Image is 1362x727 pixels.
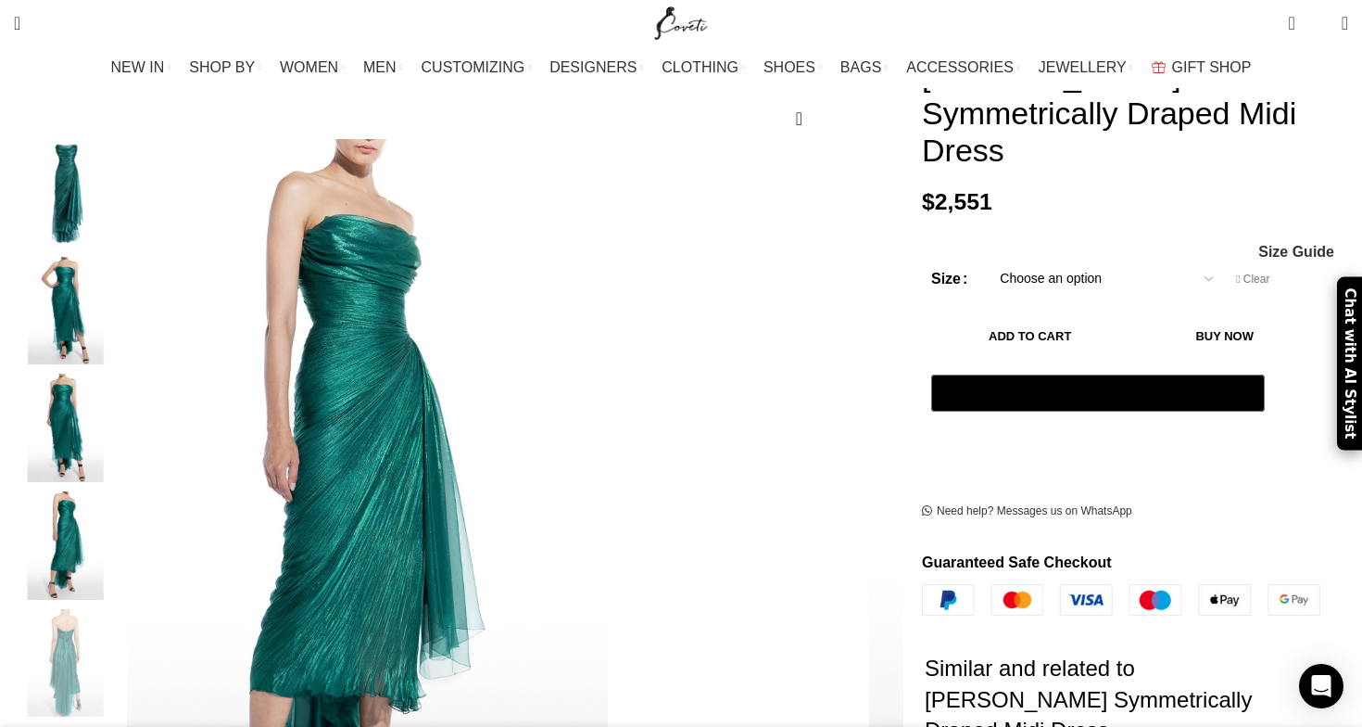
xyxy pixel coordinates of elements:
[763,49,822,86] a: SHOES
[840,58,881,76] span: BAGS
[1039,49,1133,86] a: JEWELLERY
[931,317,1129,356] button: Add to cart
[922,57,1348,170] h1: [PERSON_NAME] Symmetrically Draped Midi Dress
[422,49,532,86] a: CUSTOMIZING
[9,374,122,491] div: 3 / 5
[363,58,397,76] span: MEN
[280,58,338,76] span: WOMEN
[1138,317,1311,356] button: Buy now
[111,58,165,76] span: NEW IN
[1313,19,1327,32] span: 0
[9,257,122,365] img: Maria Lucia Hohan Dresses
[1257,245,1334,260] a: Size Guide
[9,491,122,609] div: 4 / 5
[363,49,402,86] a: MEN
[922,584,1320,616] img: guaranteed-safe-checkout-bordered.j
[9,491,122,600] img: Maria Lucia Hohan Luise Symmetrically Draped Midi Dress
[906,49,1020,86] a: ACCESSORIES
[763,58,815,76] span: SHOES
[9,609,122,718] img: Maria Lucia Hohan
[549,49,643,86] a: DESIGNERS
[1236,272,1269,287] a: Clear options
[931,267,967,291] label: Size
[650,14,713,30] a: Site logo
[662,58,738,76] span: CLOTHING
[9,609,122,727] div: 5 / 5
[922,555,1112,570] strong: Guaranteed Safe Checkout
[9,139,122,248] img: Maria Lucia Hohan gown
[922,189,992,214] bdi: 2,551
[280,49,345,86] a: WOMEN
[422,58,525,76] span: CUSTOMIZING
[189,58,255,76] span: SHOP BY
[840,49,888,86] a: BAGS
[5,49,1357,86] div: Main navigation
[927,422,1268,466] iframe: Secure express checkout frame
[931,375,1265,412] button: Pay with GPay
[111,49,171,86] a: NEW IN
[1172,58,1252,76] span: GIFT SHOP
[549,58,637,76] span: DESIGNERS
[1299,664,1343,708] div: Open Intercom Messenger
[1039,58,1127,76] span: JEWELLERY
[922,504,1132,519] a: Need help? Messages us on WhatsApp
[922,189,935,214] span: $
[1152,61,1166,73] img: GiftBag
[906,58,1014,76] span: ACCESSORIES
[1309,5,1328,42] div: My Wishlist
[9,374,122,482] img: Maria Lucia Hohan dress
[1290,9,1304,23] span: 0
[189,49,261,86] a: SHOP BY
[5,5,30,42] a: Search
[9,257,122,375] div: 2 / 5
[9,139,122,257] div: 1 / 5
[662,49,745,86] a: CLOTHING
[1152,49,1252,86] a: GIFT SHOP
[1279,5,1304,42] a: 0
